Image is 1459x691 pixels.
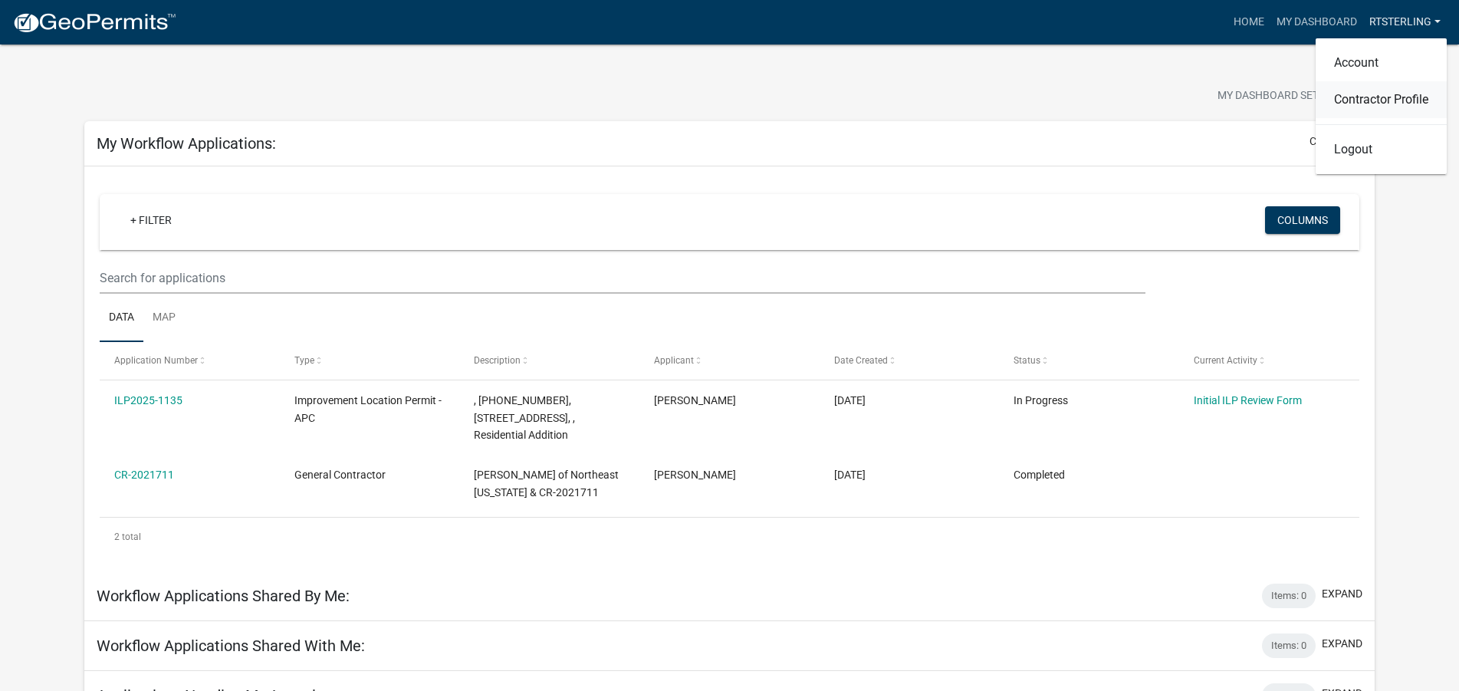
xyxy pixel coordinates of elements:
[474,394,575,442] span: , 025-075-124, 6750 W 900 S LOT 9, Sterling, ILP2025-1135, , Residential Addition
[1316,131,1447,168] a: Logout
[654,355,694,366] span: Applicant
[1270,8,1363,37] a: My Dashboard
[294,355,314,366] span: Type
[1316,44,1447,81] a: Account
[294,469,386,481] span: General Contractor
[84,166,1375,571] div: collapse
[1205,81,1383,111] button: My Dashboard Settingssettings
[639,342,820,379] datatable-header-cell: Applicant
[1322,636,1362,652] button: expand
[1194,355,1257,366] span: Current Activity
[114,394,182,406] a: ILP2025-1135
[1194,394,1302,406] a: Initial ILP Review Form
[1322,586,1362,602] button: expand
[459,342,639,379] datatable-header-cell: Description
[1014,469,1065,481] span: Completed
[1363,8,1447,37] a: rtsterling
[654,394,736,406] span: Robert Sterling
[1262,584,1316,608] div: Items: 0
[100,518,1359,556] div: 2 total
[1014,394,1068,406] span: In Progress
[280,342,460,379] datatable-header-cell: Type
[1309,133,1362,150] button: collapse
[1265,206,1340,234] button: Columns
[114,355,198,366] span: Application Number
[100,294,143,343] a: Data
[97,134,276,153] h5: My Workflow Applications:
[474,355,521,366] span: Description
[1316,38,1447,174] div: rtsterling
[97,587,350,605] h5: Workflow Applications Shared By Me:
[114,469,174,481] a: CR-2021711
[1014,355,1040,366] span: Status
[143,294,185,343] a: Map
[819,342,999,379] datatable-header-cell: Date Created
[999,342,1179,379] datatable-header-cell: Status
[97,637,365,655] h5: Workflow Applications Shared With Me:
[1262,633,1316,658] div: Items: 0
[100,342,280,379] datatable-header-cell: Application Number
[834,355,888,366] span: Date Created
[474,469,619,499] span: Paul Davis of Northeast Indiana & CR-2021711
[1227,8,1270,37] a: Home
[294,394,442,424] span: Improvement Location Permit - APC
[1179,342,1359,379] datatable-header-cell: Current Activity
[654,469,736,481] span: Robert Sterling
[118,206,184,234] a: + Filter
[100,262,1145,294] input: Search for applications
[834,394,866,406] span: 09/09/2025
[1217,87,1349,106] span: My Dashboard Settings
[834,469,866,481] span: 09/27/2021
[1316,81,1447,118] a: Contractor Profile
